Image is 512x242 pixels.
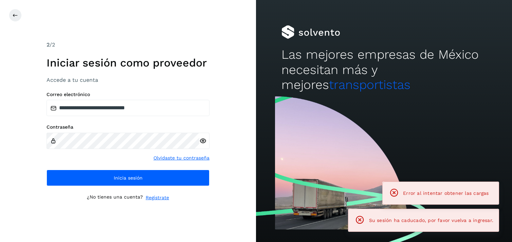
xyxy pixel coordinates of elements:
span: 2 [47,41,50,48]
span: transportistas [329,77,410,92]
span: Error al intentar obtener las cargas [403,190,489,196]
h3: Accede a tu cuenta [47,77,209,83]
label: Contraseña [47,124,209,130]
h1: Iniciar sesión como proveedor [47,56,209,69]
span: Inicia sesión [114,175,143,180]
div: /2 [47,41,209,49]
h2: Las mejores empresas de México necesitan más y mejores [281,47,486,92]
label: Correo electrónico [47,92,209,97]
a: Olvidaste tu contraseña [153,154,209,162]
p: ¿No tienes una cuenta? [87,194,143,201]
button: Inicia sesión [47,170,209,186]
span: Su sesión ha caducado, por favor vuelva a ingresar. [369,218,493,223]
a: Regístrate [146,194,169,201]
